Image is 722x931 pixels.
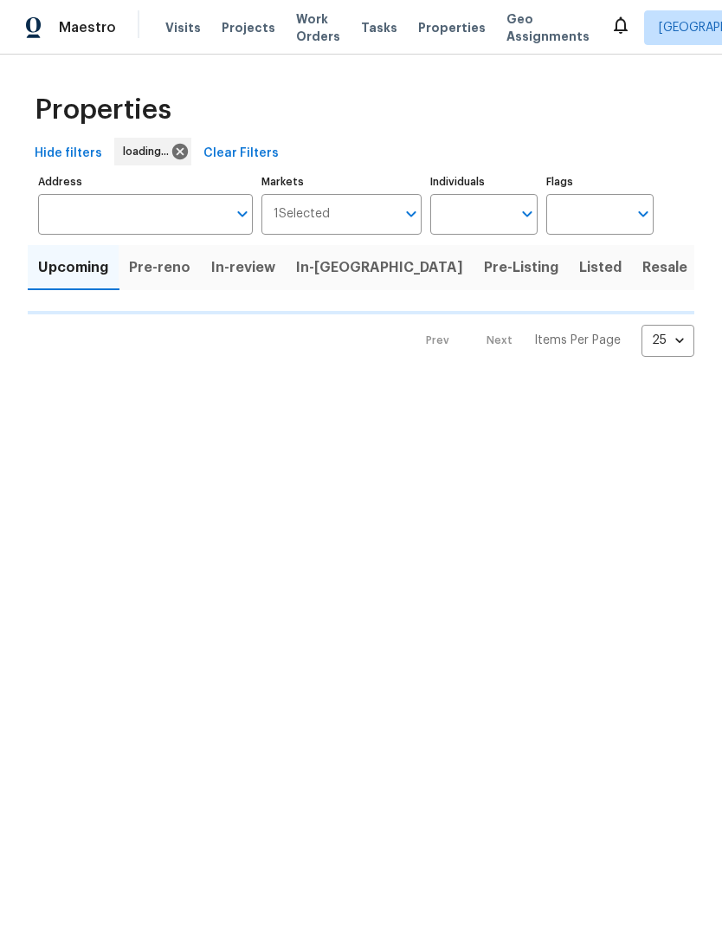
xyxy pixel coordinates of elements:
[515,202,539,226] button: Open
[165,19,201,36] span: Visits
[274,207,330,222] span: 1 Selected
[261,177,422,187] label: Markets
[631,202,655,226] button: Open
[38,177,253,187] label: Address
[222,19,275,36] span: Projects
[546,177,654,187] label: Flags
[641,318,694,363] div: 25
[203,143,279,165] span: Clear Filters
[506,10,590,45] span: Geo Assignments
[399,202,423,226] button: Open
[35,101,171,119] span: Properties
[484,255,558,280] span: Pre-Listing
[361,22,397,34] span: Tasks
[211,255,275,280] span: In-review
[59,19,116,36] span: Maestro
[123,143,176,160] span: loading...
[114,138,191,165] div: loading...
[409,325,694,357] nav: Pagination Navigation
[296,10,340,45] span: Work Orders
[197,138,286,170] button: Clear Filters
[296,255,463,280] span: In-[GEOGRAPHIC_DATA]
[579,255,622,280] span: Listed
[430,177,538,187] label: Individuals
[230,202,255,226] button: Open
[28,138,109,170] button: Hide filters
[35,143,102,165] span: Hide filters
[129,255,190,280] span: Pre-reno
[534,332,621,349] p: Items Per Page
[418,19,486,36] span: Properties
[38,255,108,280] span: Upcoming
[642,255,687,280] span: Resale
